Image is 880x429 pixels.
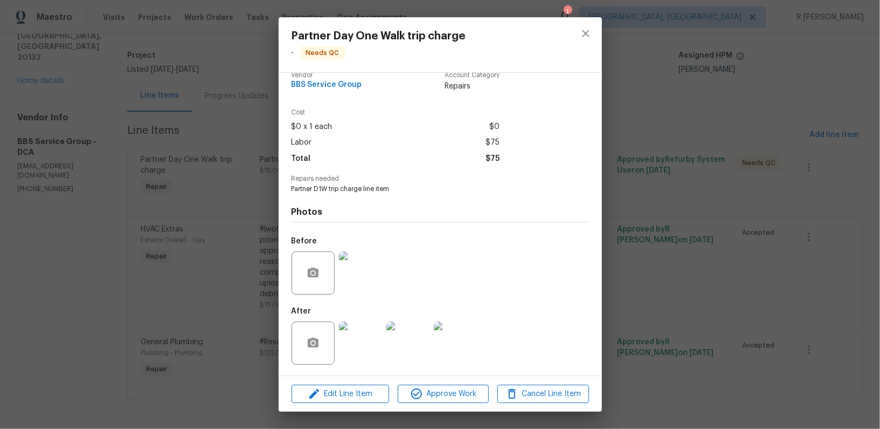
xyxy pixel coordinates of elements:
span: $0 [489,119,500,135]
button: Edit Line Item [292,385,389,404]
span: Partner D1W trip charge line item [292,185,559,194]
span: Account Category [445,72,500,79]
span: Cost [292,109,500,116]
span: Needs QC [302,47,344,58]
span: $75 [486,135,500,151]
span: Approve Work [401,387,486,401]
span: $75 [486,151,500,167]
h5: Before [292,237,317,245]
button: close [573,21,599,46]
h5: After [292,308,311,315]
span: Edit Line Item [295,387,386,401]
span: Repairs [445,81,500,92]
span: $0 x 1 each [292,119,332,135]
span: Labor [292,135,312,151]
h4: Photos [292,207,589,217]
span: Total [292,151,311,167]
span: BBS Service Group [292,81,362,89]
span: Partner Day One Walk trip charge [292,30,466,42]
div: 1 [564,6,571,17]
span: Cancel Line Item [501,387,585,401]
button: Approve Work [398,385,489,404]
span: Vendor [292,72,362,79]
button: Cancel Line Item [497,385,588,404]
span: - [292,49,294,57]
span: Repairs needed [292,175,589,182]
